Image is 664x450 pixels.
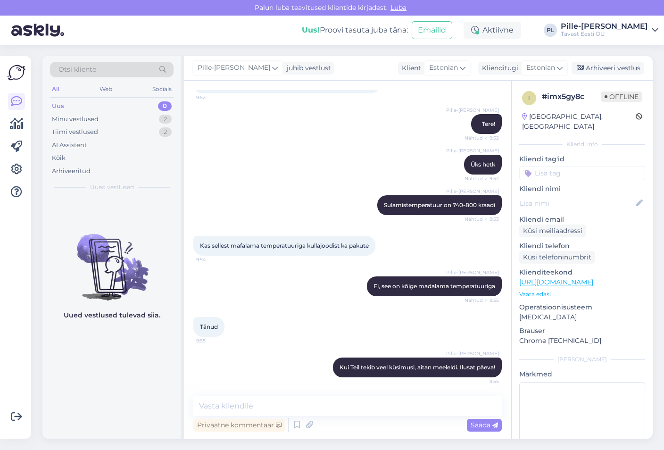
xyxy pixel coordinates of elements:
div: Klienditugi [478,63,518,73]
span: Tänud [200,323,218,330]
div: [PERSON_NAME] [519,355,645,364]
div: PL [544,24,557,37]
span: 9:52 [196,94,232,101]
div: Arhiveeritud [52,167,91,176]
div: Klient [398,63,421,73]
span: Pille-[PERSON_NAME] [446,188,499,195]
p: Kliendi email [519,215,645,225]
span: Kas sellest mafalama temperatuuriga kullajoodist ka pakute [200,242,369,249]
span: Nähtud ✓ 9:53 [464,216,499,223]
p: Kliendi tag'id [519,154,645,164]
span: Sulamistemperatuur on 740-800 kraadi [384,201,495,208]
img: Askly Logo [8,64,25,82]
span: Pille-[PERSON_NAME] [446,269,499,276]
p: Kliendi telefon [519,241,645,251]
span: Pille-[PERSON_NAME] [198,63,270,73]
span: Nähtud ✓ 9:55 [464,297,499,304]
p: Kliendi nimi [519,184,645,194]
div: juhib vestlust [283,63,331,73]
div: # imx5gy8c [542,91,601,102]
p: Brauser [519,326,645,336]
input: Lisa nimi [520,198,634,208]
span: Ei, see on kõige madalama temperatuuriga [373,283,495,290]
span: Estonian [429,63,458,73]
div: Web [98,83,114,95]
a: [URL][DOMAIN_NAME] [519,278,593,286]
div: Arhiveeri vestlus [572,62,644,75]
span: Kui Teil tekib veel küsimusi, aitan meeleldi. Ilusat päeva! [340,364,495,371]
button: Emailid [412,21,452,39]
div: [GEOGRAPHIC_DATA], [GEOGRAPHIC_DATA] [522,112,636,132]
span: 9:54 [196,256,232,263]
div: Tiimi vestlused [52,127,98,137]
span: Pille-[PERSON_NAME] [446,350,499,357]
span: Luba [388,3,409,12]
div: Minu vestlused [52,115,99,124]
div: Privaatne kommentaar [193,419,285,432]
span: Saada [471,421,498,429]
div: Proovi tasuta juba täna: [302,25,408,36]
div: Kõik [52,153,66,163]
div: Pille-[PERSON_NAME] [561,23,648,30]
span: 9:55 [464,378,499,385]
p: Uued vestlused tulevad siia. [64,310,160,320]
p: Chrome [TECHNICAL_ID] [519,336,645,346]
p: [MEDICAL_DATA] [519,312,645,322]
div: 0 [158,101,172,111]
div: Kliendi info [519,140,645,149]
span: Nähtud ✓ 9:52 [464,175,499,182]
a: Pille-[PERSON_NAME]Tavast Eesti OÜ [561,23,658,38]
span: Üks hetk [471,161,495,168]
div: Socials [150,83,174,95]
div: 2 [159,115,172,124]
p: Vaata edasi ... [519,290,645,299]
span: 9:55 [196,337,232,344]
div: Küsi telefoninumbrit [519,251,595,264]
div: Uus [52,101,64,111]
span: Estonian [526,63,555,73]
div: Tavast Eesti OÜ [561,30,648,38]
span: Nähtud ✓ 9:52 [464,134,499,142]
span: Uued vestlused [90,183,134,192]
span: Pille-[PERSON_NAME] [446,147,499,154]
p: Märkmed [519,369,645,379]
span: i [528,94,530,101]
span: Otsi kliente [58,65,96,75]
b: Uus! [302,25,320,34]
img: No chats [42,217,181,302]
span: Pille-[PERSON_NAME] [446,107,499,114]
div: AI Assistent [52,141,87,150]
input: Lisa tag [519,166,645,180]
div: 2 [159,127,172,137]
div: All [50,83,61,95]
div: Küsi meiliaadressi [519,225,586,237]
span: Offline [601,92,642,102]
span: Tere! [482,120,495,127]
div: Aktiivne [464,22,521,39]
p: Operatsioonisüsteem [519,302,645,312]
p: Klienditeekond [519,267,645,277]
